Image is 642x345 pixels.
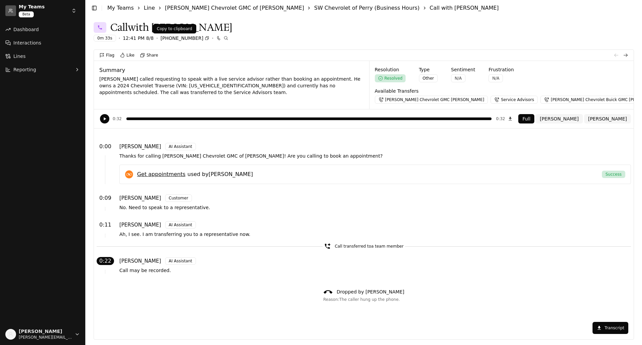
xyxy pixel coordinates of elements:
[337,288,404,295] p: Dropped by [PERSON_NAME]
[518,114,534,123] button: Full
[107,5,134,11] a: My Teams
[119,143,161,151] p: [PERSON_NAME]
[13,66,36,73] span: Reporting
[99,195,111,201] p: 0:09
[120,165,631,184] div: XtimeGet appointmentsused by[PERSON_NAME]Success
[13,53,25,60] span: Lines
[165,257,196,265] div: AI Assistant
[430,4,499,12] button: Call with [PERSON_NAME]
[19,11,34,18] div: Beta
[584,114,631,123] button: [PERSON_NAME]
[165,194,192,202] div: Customer
[125,170,133,178] img: Xtime
[99,258,111,264] p: 0:22
[119,153,631,159] p: Thanks for calling [PERSON_NAME] Chevrolet GMC of [PERSON_NAME]! Are you calling to book an appoi...
[209,171,253,177] span: [PERSON_NAME]
[375,74,406,82] button: Resolved
[314,5,419,11] a: SW Chevrolet of Perry (Business Hours)
[97,143,114,151] button: 0:00
[140,53,158,58] button: Share
[375,66,406,73] p: Resolution
[146,53,158,58] p: Share
[151,20,232,34] span: [PERSON_NAME]
[137,171,186,177] a: Get appointments
[3,64,83,75] button: Reporting
[94,35,116,41] div: 0m 33s
[3,51,83,62] a: Lines
[3,3,83,19] button: My TeamsBeta
[455,76,462,81] p: N/A
[156,35,157,41] p: ·
[385,76,403,80] p: Resolved
[119,221,161,229] p: [PERSON_NAME]
[107,4,134,12] button: My Teams
[99,66,364,74] p: Summary
[165,143,196,150] div: AI Assistant
[375,96,488,104] a: [PERSON_NAME] Chevrolet GMC [PERSON_NAME]
[144,4,155,12] button: Line
[492,76,499,81] p: N/A
[119,35,120,41] p: ·
[13,39,41,46] span: Interactions
[99,76,364,96] p: [PERSON_NAME] called requesting to speak with a live service advisor rather than booking an appoi...
[369,88,634,94] p: Available Transfers
[120,53,134,58] button: Like
[119,231,631,238] p: Ah, I see. I am transferring you to a representative now.
[451,66,475,73] p: Sentiment
[501,97,534,102] p: Service Advisors
[13,26,39,33] span: Dashboard
[496,116,505,121] div: 0:32
[536,114,582,123] button: [PERSON_NAME]
[99,144,111,149] p: 0:00
[106,53,114,58] p: Flag
[119,267,631,274] p: Call may be recorded.
[119,204,631,211] p: No. Need to speak to a representative.
[153,24,196,33] div: Copy to clipboard
[3,326,83,342] button: [PERSON_NAME][PERSON_NAME][EMAIL_ADDRESS][DOMAIN_NAME]
[491,96,538,104] a: Service Advisors
[119,194,161,202] p: [PERSON_NAME]
[99,53,114,58] button: Flag
[97,257,114,265] button: 0:22
[19,335,72,340] span: [PERSON_NAME][EMAIL_ADDRESS][DOMAIN_NAME]
[165,4,304,12] button: [PERSON_NAME] Chevrolet GMC of [PERSON_NAME]
[97,194,114,202] button: 0:09
[107,4,499,12] nav: breadcrumb
[605,325,624,331] p: Transcript
[19,4,45,10] button: My Teams
[99,222,111,228] p: 0:11
[385,97,485,102] p: [PERSON_NAME] Chevrolet GMC [PERSON_NAME]
[160,35,209,41] button: [PHONE_NUMBER]
[110,21,232,33] p: Call with
[165,5,304,11] a: [PERSON_NAME] Chevrolet GMC of [PERSON_NAME]
[126,53,134,58] p: Like
[419,74,438,82] button: Other
[489,66,514,73] p: Frustration
[97,221,114,229] button: 0:11
[323,296,404,303] p: Reason: The caller hung up the phone.
[113,116,122,121] div: 0:32
[212,35,213,41] p: ·
[602,171,625,178] div: Success
[3,24,83,35] a: Dashboard
[430,5,499,11] a: Call with [PERSON_NAME]
[19,329,72,335] span: [PERSON_NAME]
[314,4,419,12] button: SW Chevrolet of Perry (Business Hours)
[419,66,438,73] p: Type
[335,244,404,249] p: Call transferred to a team member
[123,35,153,41] p: 12:41 PM 8/8
[187,171,253,177] p: used by
[119,257,161,265] p: [PERSON_NAME]
[160,35,203,41] p: [PHONE_NUMBER]
[165,221,196,229] div: AI Assistant
[144,5,155,11] a: Line
[3,37,83,48] a: Interactions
